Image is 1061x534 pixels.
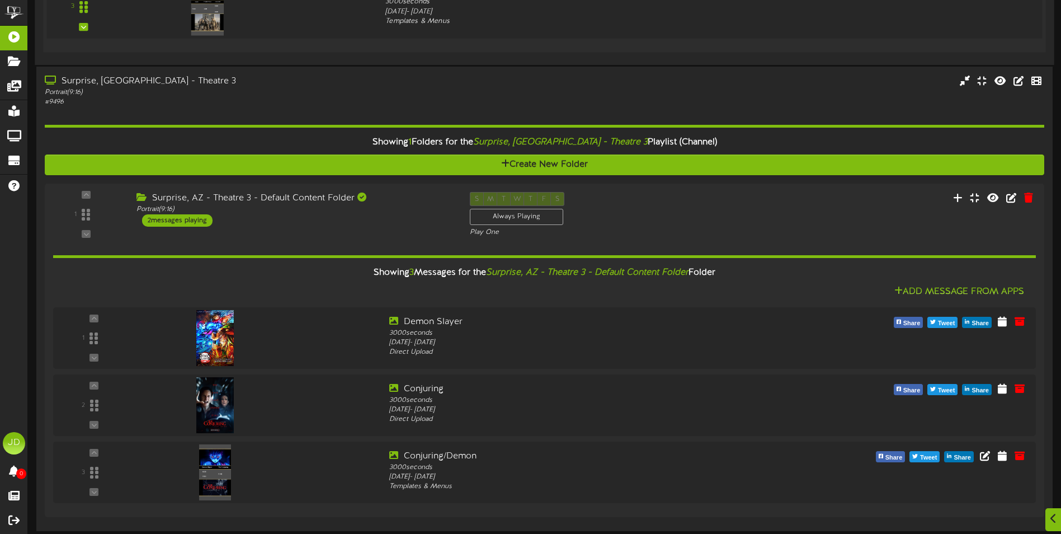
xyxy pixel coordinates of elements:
[199,444,230,500] img: 909a387f-f5c3-4838-8f3a-655ce3b8e974.png
[901,385,923,397] span: Share
[486,268,689,278] i: Surprise, AZ - Theatre 3 - Default Content Folder
[918,452,939,464] span: Tweet
[936,385,957,397] span: Tweet
[45,97,451,107] div: # 9496
[389,383,782,396] div: Conjuring
[909,451,940,462] button: Tweet
[927,384,958,395] button: Tweet
[883,452,905,464] span: Share
[944,451,974,462] button: Share
[969,317,991,330] span: Share
[45,75,451,88] div: Surprise, [GEOGRAPHIC_DATA] - Theatre 3
[389,472,782,482] div: [DATE] - [DATE]
[45,88,451,97] div: Portrait ( 9:16 )
[894,317,923,328] button: Share
[389,450,782,463] div: Conjuring/Demon
[470,228,703,237] div: Play One
[927,317,958,328] button: Tweet
[951,452,973,464] span: Share
[409,268,414,278] span: 3
[876,451,906,462] button: Share
[45,261,1044,285] div: Showing Messages for the Folder
[385,16,787,26] div: Templates & Menus
[473,137,648,147] i: Surprise, [GEOGRAPHIC_DATA] - Theatre 3
[196,377,234,433] img: 761fef2a-0151-45d7-a3e8-31b591f980f7.jpg
[389,316,782,329] div: Demon Slayer
[389,396,782,405] div: 3000 seconds
[962,384,992,395] button: Share
[389,463,782,472] div: 3000 seconds
[385,7,787,17] div: [DATE] - [DATE]
[470,209,563,225] div: Always Playing
[389,348,782,357] div: Direct Upload
[136,192,453,205] div: Surprise, AZ - Theatre 3 - Default Content Folder
[36,130,1053,154] div: Showing Folders for the Playlist (Channel)
[408,137,412,147] span: 1
[16,469,26,479] span: 0
[196,310,234,366] img: 821600e9-565c-4b83-8966-042ca853574b.png
[894,384,923,395] button: Share
[962,317,992,328] button: Share
[3,432,25,455] div: JD
[389,415,782,424] div: Direct Upload
[389,405,782,415] div: [DATE] - [DATE]
[136,205,453,214] div: Portrait ( 9:16 )
[389,329,782,338] div: 3000 seconds
[901,317,923,330] span: Share
[389,338,782,348] div: [DATE] - [DATE]
[969,385,991,397] span: Share
[45,154,1044,175] button: Create New Folder
[936,317,957,330] span: Tweet
[891,285,1027,299] button: Add Message From Apps
[142,214,213,227] div: 2 messages playing
[389,482,782,491] div: Templates & Menus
